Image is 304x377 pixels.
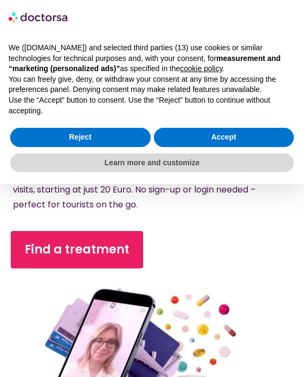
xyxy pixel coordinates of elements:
img: logo [9,9,69,26]
p: Use the “Accept” button to consent. Use the “Reject” button to continue without accepting. [9,95,295,116]
a: Find a treatment [11,231,143,268]
button: Reject [10,128,151,147]
span: Find a treatment [25,241,129,258]
button: Accept [154,128,294,147]
span: Get immediate treatment for common issues with 24/7 video visits, starting at just 20 Euro. No si... [13,168,273,211]
a: cookie policy [180,64,223,73]
button: Learn more and customize [10,153,294,173]
p: You can freely give, deny, or withdraw your consent at any time by accessing the preferences pane... [9,74,295,95]
p: We ([DOMAIN_NAME]) and selected third parties (13) use cookies or similar technologies for techni... [9,43,295,74]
